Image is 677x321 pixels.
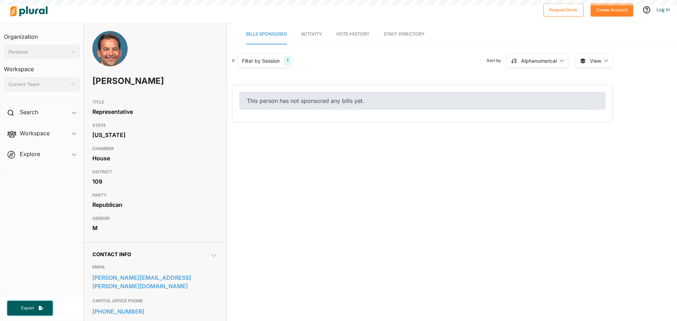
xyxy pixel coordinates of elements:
button: Create Account [591,3,633,17]
div: [US_STATE] [92,130,218,140]
h2: Search [20,108,38,116]
img: Headshot of Troy Waymaster [92,31,128,82]
a: Request Demo [543,6,584,13]
h3: EMAIL [92,263,218,271]
div: Filter by Session [242,57,280,64]
span: View [590,57,601,64]
span: Export [16,305,39,311]
div: Personal [8,48,68,56]
div: 0 [232,57,235,64]
a: Activity [301,24,322,44]
a: Vote History [336,24,370,44]
h3: STATE [92,121,218,130]
button: Request Demo [543,3,584,17]
h3: CAPITOL OFFICE PHONE [92,297,218,305]
div: 109 [92,176,218,187]
a: Bills Sponsored [246,24,287,44]
h3: Organization [4,26,80,42]
a: [PERSON_NAME][EMAIL_ADDRESS][PERSON_NAME][DOMAIN_NAME] [92,272,218,291]
div: M [92,223,218,233]
h3: Workspace [4,59,80,74]
div: Current Team [8,81,68,88]
h3: TITLE [92,98,218,106]
div: House [92,153,218,163]
button: Export [7,301,53,316]
div: Representative [92,106,218,117]
div: Alphanumerical [521,57,557,64]
h3: PARTY [92,191,218,199]
div: This person has not sponsored any bills yet. [239,92,605,110]
span: Sort by [487,57,507,64]
div: Republican [92,199,218,210]
a: Log In [657,6,670,13]
h1: [PERSON_NAME] [92,70,167,92]
span: Bills Sponsored [246,31,287,37]
a: Create Account [591,6,633,13]
h3: GENDER [92,214,218,223]
h3: CHAMBER [92,144,218,153]
span: Vote History [336,31,370,37]
span: Activity [301,31,322,37]
a: Staff Directory [384,24,425,44]
a: [PHONE_NUMBER] [92,306,218,317]
span: Contact Info [92,251,131,257]
div: 1 [284,56,291,65]
h3: DISTRICT [92,168,218,176]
